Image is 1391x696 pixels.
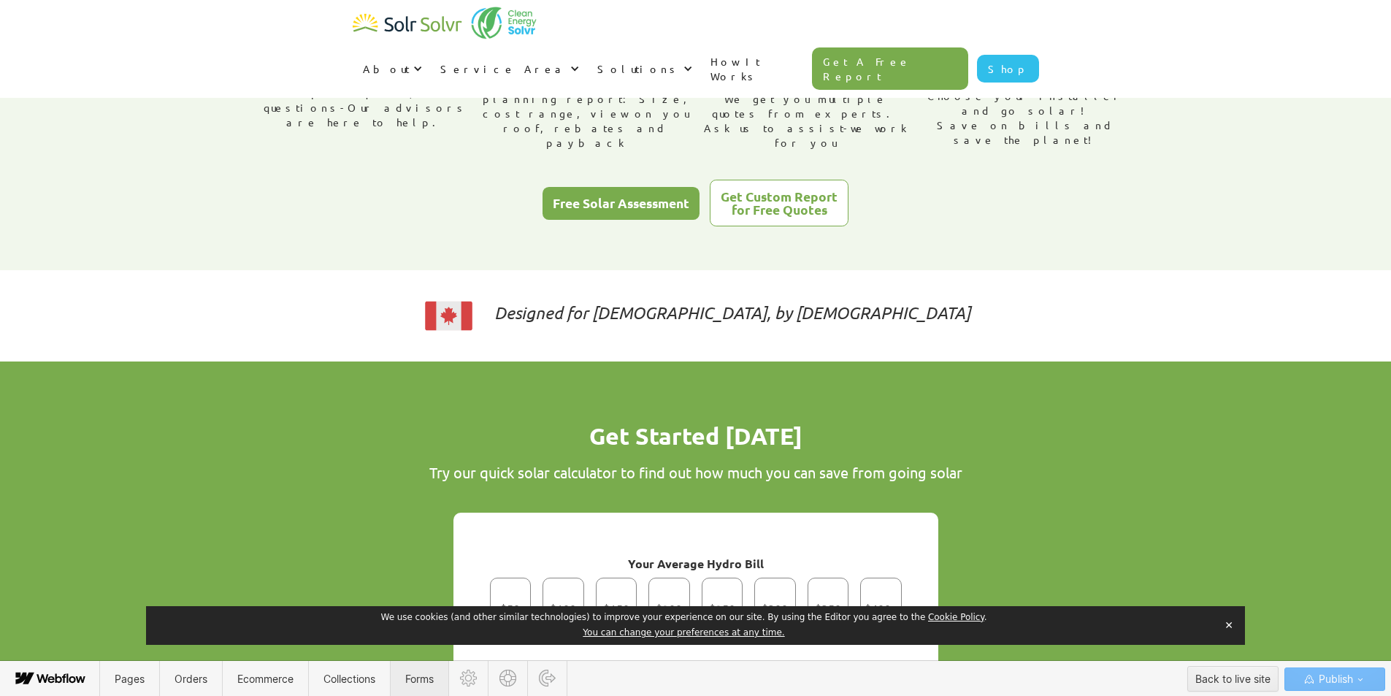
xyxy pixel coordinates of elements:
[587,47,700,91] div: Solutions
[721,190,838,215] div: Get Custom Report for Free Quotes
[363,61,410,76] div: About
[928,612,984,622] a: Cookie Policy
[977,55,1039,83] a: Shop
[323,673,375,685] span: Collections
[700,39,813,98] a: How It Works
[543,187,700,220] a: Free Solar Assessment
[115,673,145,685] span: Pages
[405,673,434,685] span: Forms
[702,91,911,150] div: We get you multiple quotes from experts. Ask us to assist-we work for you
[812,47,968,90] a: Get A Free Report
[1195,668,1271,690] div: Back to live site
[430,47,587,91] div: Service Area
[175,673,207,685] span: Orders
[597,61,680,76] div: Solutions
[490,554,902,574] label: Your Average Hydro Bill
[1187,666,1279,692] button: Back to live site
[382,464,1010,481] div: Try our quick solar calculator to find out how much you can save from going solar
[353,47,430,91] div: About
[1219,614,1239,636] button: Close
[553,196,689,210] div: Free Solar Assessment
[440,61,567,76] div: Service Area
[261,85,470,129] div: Compare quotes, ask questions-Our advisors are here to help.
[921,88,1130,147] div: Choose your installer and go solar! Save on bills and save the planet!
[481,62,690,150] div: Solr Solvr will provide a custom planning report: Size, cost range, view on you roof, rebates and...
[494,305,970,320] p: Designed for [DEMOGRAPHIC_DATA], by [DEMOGRAPHIC_DATA]
[1316,668,1353,690] span: Publish
[583,627,784,639] button: You can change your preferences at any time.
[237,673,294,685] span: Ecommerce
[710,180,848,226] a: Get Custom Reportfor Free Quotes
[1284,668,1385,691] button: Publish
[381,612,987,622] span: We use cookies (and other similar technologies) to improve your experience on our site. By using ...
[382,420,1010,452] h1: Get Started [DATE]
